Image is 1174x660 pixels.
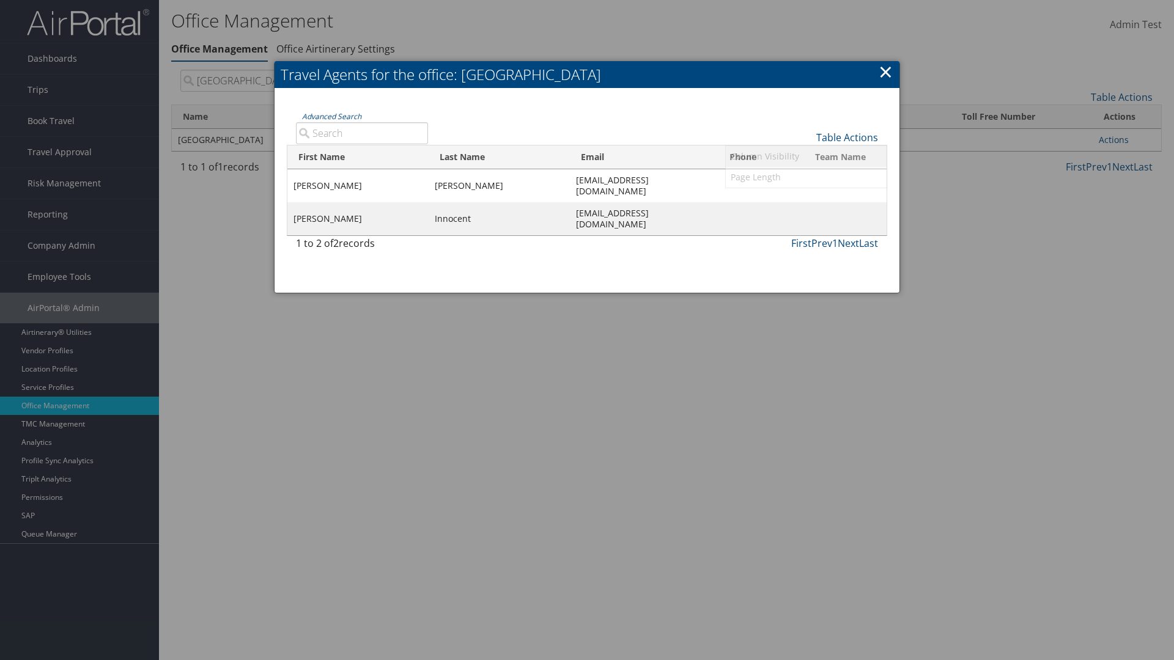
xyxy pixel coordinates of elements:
a: 1 [832,237,838,250]
a: Prev [811,237,832,250]
span: 2 [333,237,339,250]
input: Advanced Search [296,122,428,144]
th: Email: activate to sort column ascending [570,145,718,169]
h2: Travel Agents for the office: [GEOGRAPHIC_DATA] [275,61,899,88]
a: Page Length [726,167,887,188]
td: [PERSON_NAME] [287,169,429,202]
a: × [879,59,893,84]
td: [PERSON_NAME] [287,202,429,235]
th: Phone: activate to sort column ascending [718,145,804,169]
a: Column Visibility [726,146,887,167]
td: [EMAIL_ADDRESS][DOMAIN_NAME] [570,202,718,235]
th: Last Name: activate to sort column ascending [429,145,570,169]
a: Advanced Search [302,111,361,122]
td: [PERSON_NAME] [429,169,570,202]
td: Innocent [429,202,570,235]
a: Table Actions [816,131,878,144]
a: Last [859,237,878,250]
a: First [791,237,811,250]
th: First Name: activate to sort column descending [287,145,429,169]
td: [EMAIL_ADDRESS][DOMAIN_NAME] [570,169,718,202]
div: 1 to 2 of records [296,236,428,257]
a: Next [838,237,859,250]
